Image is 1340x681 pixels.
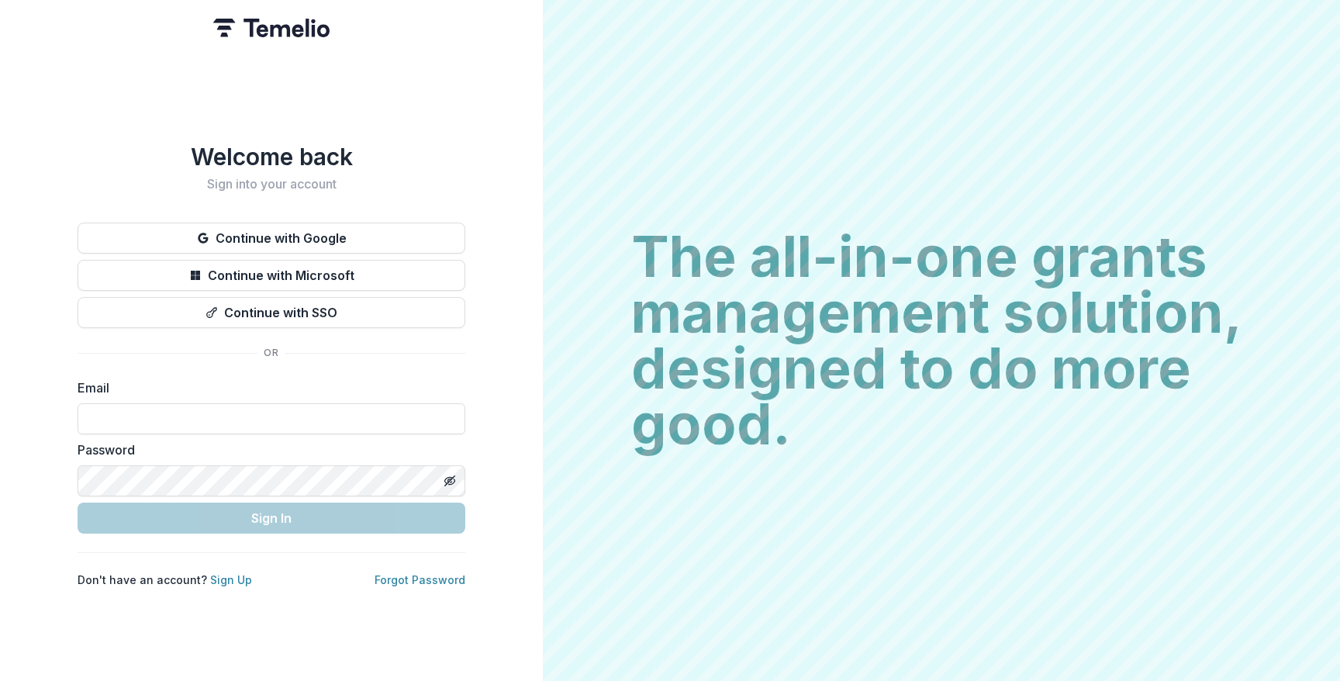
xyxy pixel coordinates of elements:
[78,503,465,534] button: Sign In
[78,143,465,171] h1: Welcome back
[78,297,465,328] button: Continue with SSO
[78,177,465,192] h2: Sign into your account
[78,441,456,459] label: Password
[210,573,252,586] a: Sign Up
[213,19,330,37] img: Temelio
[437,468,462,493] button: Toggle password visibility
[78,260,465,291] button: Continue with Microsoft
[78,379,456,397] label: Email
[375,573,465,586] a: Forgot Password
[78,572,252,588] p: Don't have an account?
[78,223,465,254] button: Continue with Google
